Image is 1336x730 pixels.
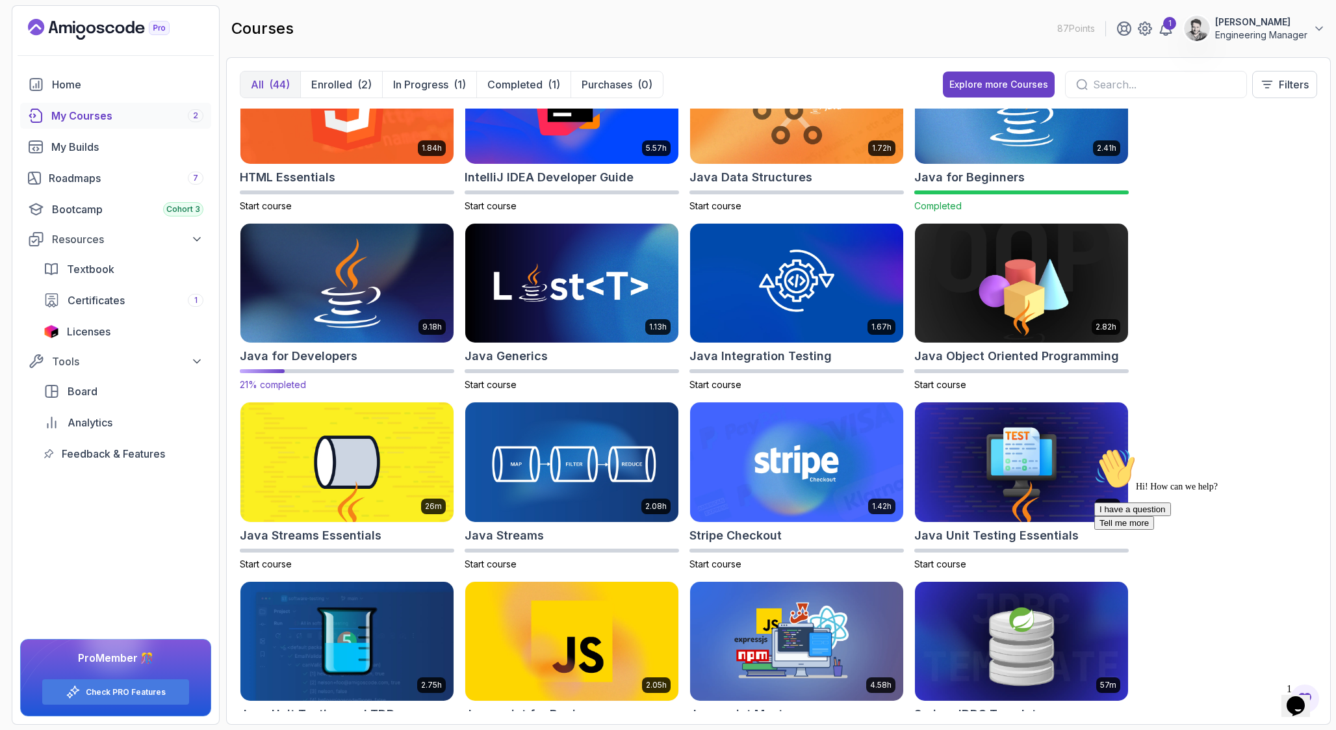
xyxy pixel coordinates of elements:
[1281,678,1323,717] iframe: chat widget
[42,679,190,705] button: Check PRO Features
[269,77,290,92] div: (44)
[240,200,292,211] span: Start course
[465,379,517,390] span: Start course
[914,379,966,390] span: Start course
[5,5,239,87] div: 👋Hi! How can we help?I have a questionTell me more
[240,402,454,522] img: Java Streams Essentials card
[914,527,1079,545] h2: Java Unit Testing Essentials
[689,558,741,569] span: Start course
[1163,17,1176,30] div: 1
[193,173,198,183] span: 7
[68,415,112,430] span: Analytics
[454,77,466,92] div: (1)
[637,77,652,92] div: (0)
[1215,16,1307,29] p: [PERSON_NAME]
[5,39,129,49] span: Hi! How can we help?
[465,168,634,187] h2: IntelliJ IDEA Developer Guide
[36,319,211,345] a: licenses
[872,501,892,512] p: 1.42h
[1096,322,1116,332] p: 2.82h
[465,582,678,701] img: Javascript for Beginners card
[465,527,544,545] h2: Java Streams
[1279,77,1309,92] p: Filters
[465,347,548,365] h2: Java Generics
[52,77,203,92] div: Home
[51,139,203,155] div: My Builds
[465,402,678,522] img: Java Streams card
[240,168,335,187] h2: HTML Essentials
[36,287,211,313] a: certificates
[235,220,459,346] img: Java for Developers card
[240,705,395,723] h2: Java Unit Testing and TDD
[44,325,59,338] img: jetbrains icon
[194,295,198,306] span: 1
[871,322,892,332] p: 1.67h
[36,378,211,404] a: board
[645,501,667,512] p: 2.08h
[1100,680,1116,690] p: 57m
[425,501,442,512] p: 26m
[582,77,632,92] p: Purchases
[240,223,454,392] a: Java for Developers card9.18hJava for Developers21% completed
[571,72,663,98] button: Purchases(0)
[240,379,306,390] span: 21% completed
[36,441,211,467] a: feedback
[28,19,199,40] a: Landing page
[67,261,114,277] span: Textbook
[240,558,292,569] span: Start course
[1057,22,1095,35] p: 87 Points
[52,231,203,247] div: Resources
[62,446,165,462] span: Feedback & Features
[52,354,203,369] div: Tools
[20,134,211,160] a: builds
[311,77,352,92] p: Enrolled
[689,527,782,545] h2: Stripe Checkout
[357,77,372,92] div: (2)
[1158,21,1174,36] a: 1
[943,72,1055,98] button: Explore more Courses
[914,200,962,211] span: Completed
[690,582,903,701] img: Javascript Mastery card
[548,77,560,92] div: (1)
[5,73,65,87] button: Tell me more
[382,72,476,98] button: In Progress(1)
[240,347,357,365] h2: Java for Developers
[166,204,200,215] span: Cohort 3
[914,168,1025,187] h2: Java for Beginners
[20,228,211,251] button: Resources
[689,347,832,365] h2: Java Integration Testing
[914,705,1044,723] h2: Spring JDBC Template
[914,558,966,569] span: Start course
[476,72,571,98] button: Completed(1)
[465,558,517,569] span: Start course
[465,200,517,211] span: Start course
[393,77,448,92] p: In Progress
[915,224,1128,343] img: Java Object Oriented Programming card
[487,77,543,92] p: Completed
[251,77,264,92] p: All
[870,680,892,690] p: 4.58h
[690,224,903,343] img: Java Integration Testing card
[51,108,203,124] div: My Courses
[646,143,667,153] p: 5.57h
[49,170,203,186] div: Roadmaps
[872,143,892,153] p: 1.72h
[689,168,812,187] h2: Java Data Structures
[20,196,211,222] a: bootcamp
[649,322,667,332] p: 1.13h
[68,293,125,308] span: Certificates
[1089,443,1323,671] iframe: chat widget
[422,143,442,153] p: 1.84h
[193,111,198,121] span: 2
[1097,143,1116,153] p: 2.41h
[465,224,678,343] img: Java Generics card
[914,44,1129,213] a: Java for Beginners card2.41hJava for BeginnersCompleted
[20,350,211,373] button: Tools
[5,5,47,47] img: :wave:
[915,402,1128,522] img: Java Unit Testing Essentials card
[1215,29,1307,42] p: Engineering Manager
[914,347,1119,365] h2: Java Object Oriented Programming
[300,72,382,98] button: Enrolled(2)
